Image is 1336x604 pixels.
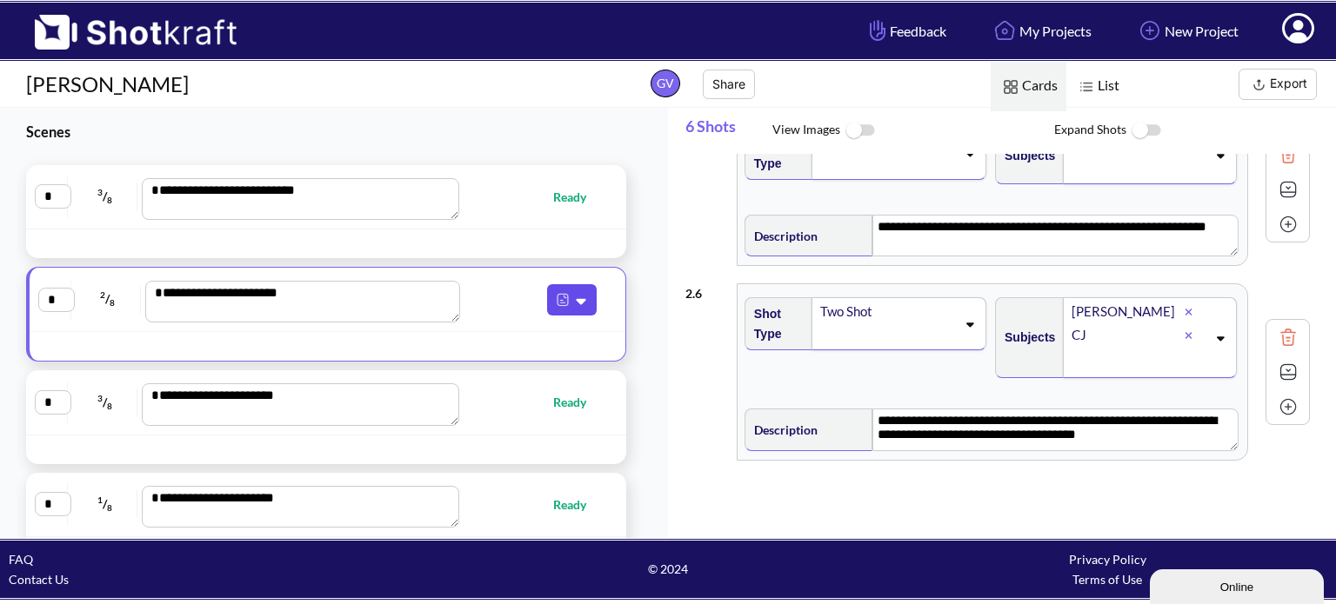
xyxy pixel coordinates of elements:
[865,21,946,41] span: Feedback
[72,388,137,416] span: /
[977,8,1105,54] a: My Projects
[1275,359,1301,385] img: Expand Icon
[1275,394,1301,420] img: Add Icon
[1070,323,1185,347] div: CJ
[1150,566,1327,604] iframe: chat widget
[107,401,112,411] span: 8
[1275,176,1301,202] img: Expand Icon
[1275,142,1301,168] img: Trash Icon
[72,490,137,518] span: /
[26,122,625,142] h3: Scenes
[1275,324,1301,350] img: Trash Icon
[1070,300,1185,323] div: [PERSON_NAME]
[745,415,818,444] span: Description
[745,129,804,178] span: Shot Type
[865,16,890,45] img: Hand Icon
[9,552,33,567] a: FAQ
[1275,211,1301,237] img: Add Icon
[1248,74,1270,96] img: Export Icon
[888,549,1327,569] div: Privacy Policy
[1122,8,1252,54] a: New Project
[97,393,103,403] span: 3
[1126,112,1166,149] img: ToggleOff Icon
[107,196,112,206] span: 8
[999,76,1022,98] img: Card Icon
[9,572,69,587] a: Contact Us
[1075,76,1098,98] img: List Icon
[745,300,804,348] span: Shot Type
[1135,16,1165,45] img: Add Icon
[553,187,604,207] span: Ready
[553,494,604,514] span: Ready
[651,70,680,97] span: GV
[685,275,728,303] div: 2 . 6
[1054,112,1336,149] span: Expand Shots
[110,298,115,309] span: 8
[996,142,1055,170] span: Subjects
[685,108,772,154] span: 6 Shots
[553,392,604,412] span: Ready
[76,285,141,313] span: /
[888,569,1327,589] div: Terms of Use
[991,62,1066,111] span: Cards
[772,112,1054,149] span: View Images
[840,112,879,149] img: ToggleOff Icon
[97,494,103,505] span: 1
[745,222,818,250] span: Description
[996,323,1055,352] span: Subjects
[551,289,574,311] img: Pdf Icon
[1066,62,1128,111] span: List
[97,187,103,197] span: 3
[1239,69,1317,100] button: Export
[100,289,105,300] span: 2
[107,502,112,513] span: 8
[703,70,755,99] button: Share
[72,183,137,210] span: /
[990,16,1019,45] img: Home Icon
[818,300,956,323] div: Two Shot
[448,559,887,579] span: © 2024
